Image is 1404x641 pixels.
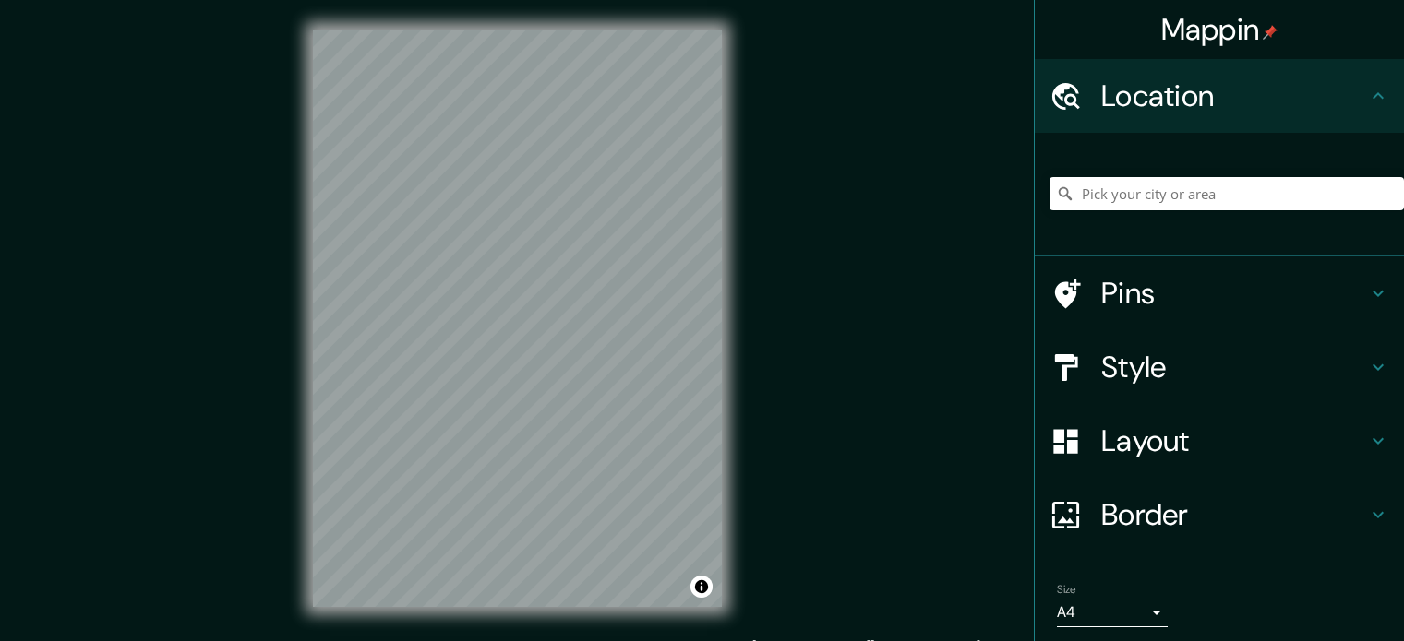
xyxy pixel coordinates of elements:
button: Toggle attribution [690,576,713,598]
h4: Layout [1101,422,1367,459]
div: A4 [1057,598,1168,627]
label: Size [1057,582,1076,598]
input: Pick your city or area [1050,177,1404,210]
canvas: Map [313,30,722,607]
div: Border [1035,478,1404,552]
div: Style [1035,330,1404,404]
div: Layout [1035,404,1404,478]
h4: Location [1101,77,1367,114]
h4: Pins [1101,275,1367,312]
iframe: Help widget launcher [1240,569,1384,621]
img: pin-icon.png [1263,25,1278,40]
h4: Mappin [1161,11,1278,48]
div: Pins [1035,256,1404,330]
div: Location [1035,59,1404,133]
h4: Border [1101,496,1367,533]
h4: Style [1101,349,1367,386]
